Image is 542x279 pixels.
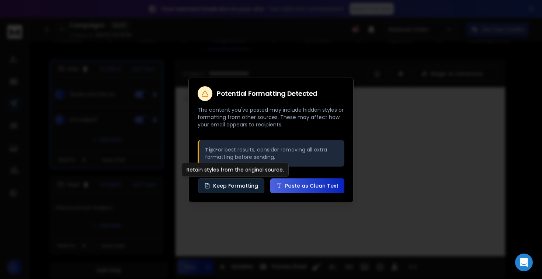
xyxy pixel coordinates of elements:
[270,178,344,193] button: Paste as Clean Text
[217,90,317,97] h2: Potential Formatting Detected
[515,254,533,271] div: Open Intercom Messenger
[205,146,215,153] strong: Tip:
[205,146,338,161] p: For best results, consider removing all extra formatting before sending.
[198,178,264,193] button: Keep Formatting
[182,163,289,177] div: Retain styles from the original source.
[198,106,344,128] p: The content you've pasted may include hidden styles or formatting from other sources. These may a...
